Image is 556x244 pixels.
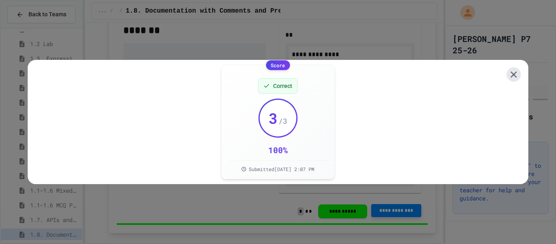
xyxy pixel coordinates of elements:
div: Score [266,60,290,70]
div: 100 % [268,144,288,156]
span: 3 [269,110,278,126]
span: / 3 [278,115,287,127]
span: Submitted [DATE] 2:07 PM [249,166,314,172]
span: Correct [273,82,292,90]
